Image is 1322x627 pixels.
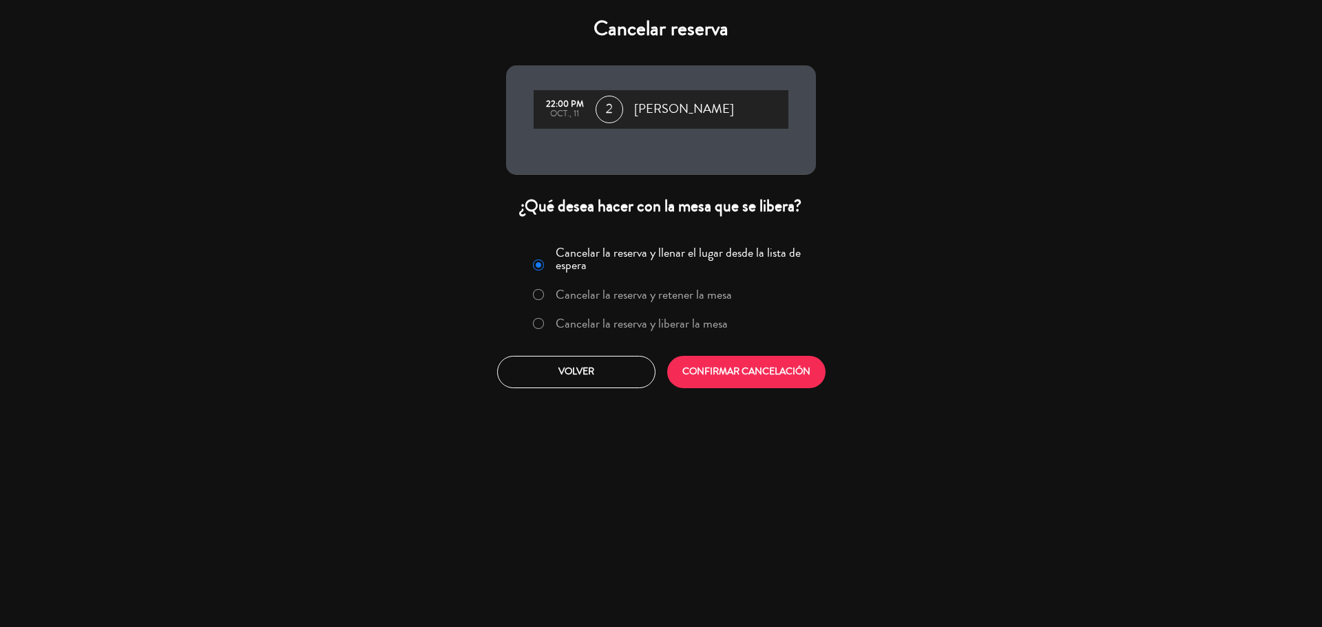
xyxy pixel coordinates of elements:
span: [PERSON_NAME] [634,99,734,120]
button: Volver [497,356,655,388]
label: Cancelar la reserva y liberar la mesa [556,317,728,330]
span: 2 [596,96,623,123]
h4: Cancelar reserva [506,17,816,41]
div: ¿Qué desea hacer con la mesa que se libera? [506,195,816,217]
div: oct., 11 [541,109,589,119]
label: Cancelar la reserva y llenar el lugar desde la lista de espera [556,246,808,271]
button: CONFIRMAR CANCELACIÓN [667,356,826,388]
div: 22:00 PM [541,100,589,109]
label: Cancelar la reserva y retener la mesa [556,288,732,301]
